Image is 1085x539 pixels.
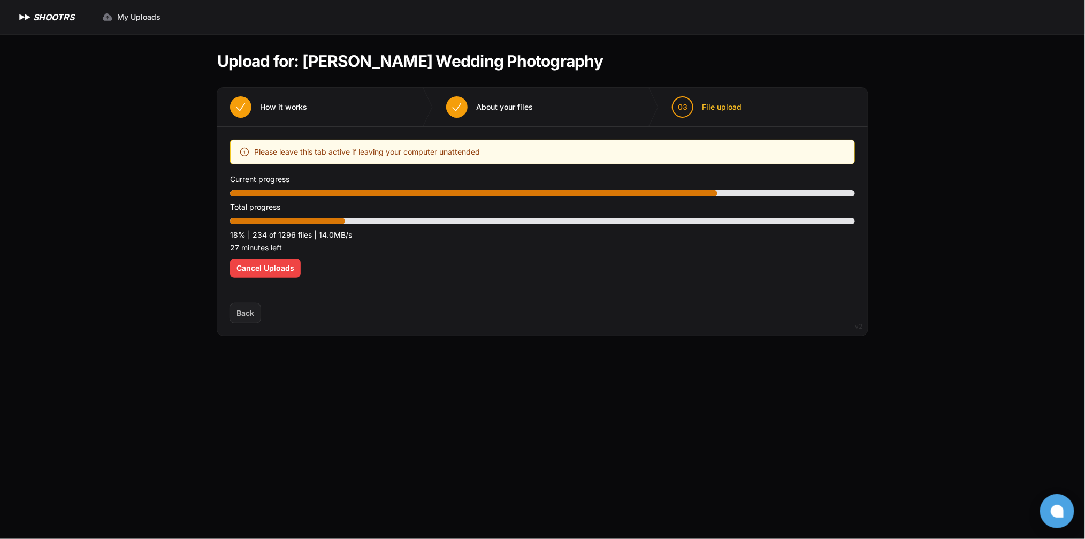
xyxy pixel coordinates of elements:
[117,12,161,22] span: My Uploads
[230,173,855,186] p: Current progress
[659,88,754,126] button: 03 File upload
[1040,494,1074,528] button: Open chat window
[236,263,294,274] span: Cancel Uploads
[217,51,603,71] h1: Upload for: [PERSON_NAME] Wedding Photography
[678,102,687,112] span: 03
[33,11,74,24] h1: SHOOTRS
[217,88,320,126] button: How it works
[17,11,33,24] img: SHOOTRS
[230,241,855,254] p: 27 minutes left
[433,88,546,126] button: About your files
[476,102,533,112] span: About your files
[702,102,742,112] span: File upload
[96,7,167,27] a: My Uploads
[230,201,855,214] p: Total progress
[855,320,862,333] div: v2
[260,102,307,112] span: How it works
[254,146,480,158] span: Please leave this tab active if leaving your computer unattended
[230,229,855,241] p: 18% | 234 of 1296 files | 14.0MB/s
[17,11,74,24] a: SHOOTRS SHOOTRS
[230,259,301,278] button: Cancel Uploads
